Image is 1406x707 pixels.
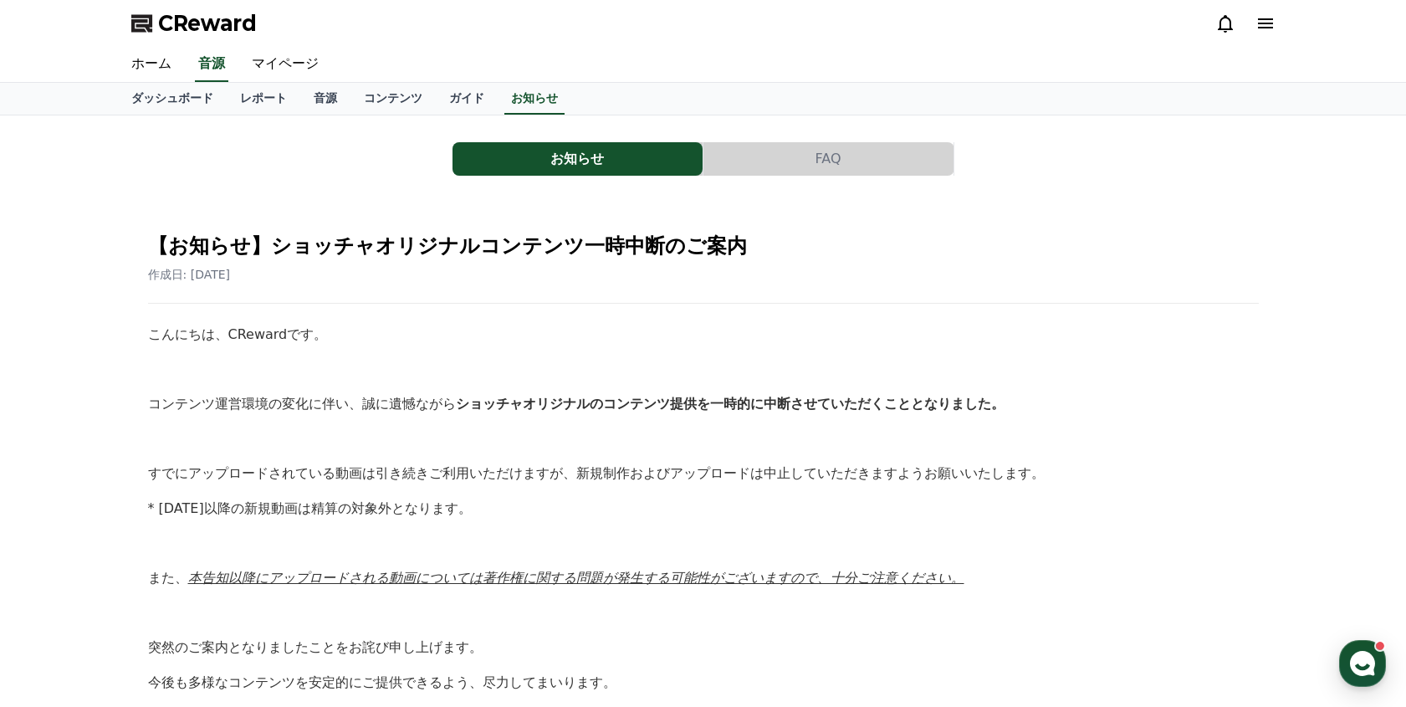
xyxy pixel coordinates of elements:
[148,672,1259,694] p: 今後も多様なコンテンツを安定的にご提供できるよう、尽力してまいります。
[188,570,964,586] u: 本告知以降にアップロードされる動画については著作権に関する問題が発生する可能性がございますので、十分ご注意ください。
[456,396,1005,412] strong: ショッチャオリジナルのコンテンツ提供を一時的に中断させていただくこととなりました。
[148,324,1259,346] p: こんにちは、CRewardです。
[148,268,231,281] span: 作成日: [DATE]
[452,142,703,176] button: お知らせ
[227,83,300,115] a: レポート
[118,47,185,82] a: ホーム
[703,142,954,176] button: FAQ
[300,83,350,115] a: 音源
[118,83,227,115] a: ダッシュボード
[158,10,257,37] span: CReward
[504,83,565,115] a: お知らせ
[238,47,332,82] a: マイページ
[350,83,436,115] a: コンテンツ
[148,463,1259,484] p: すでにアップロードされている動画は引き続きご利用いただけますが、新規制作およびアップロードは中止していただきますようお願いいたします。
[148,567,1259,589] p: また、
[195,47,228,82] a: 音源
[148,393,1259,415] p: コンテンツ運営環境の変化に伴い、誠に遺憾ながら
[436,83,498,115] a: ガイド
[148,637,1259,658] p: 突然のご案内となりましたことをお詫び申し上げます。
[148,233,1259,259] h2: 【お知らせ】ショッチャオリジナルコンテンツ一時中断のご案内
[131,10,257,37] a: CReward
[148,498,1259,520] p: * [DATE]以降の新規動画は精算の対象外となります。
